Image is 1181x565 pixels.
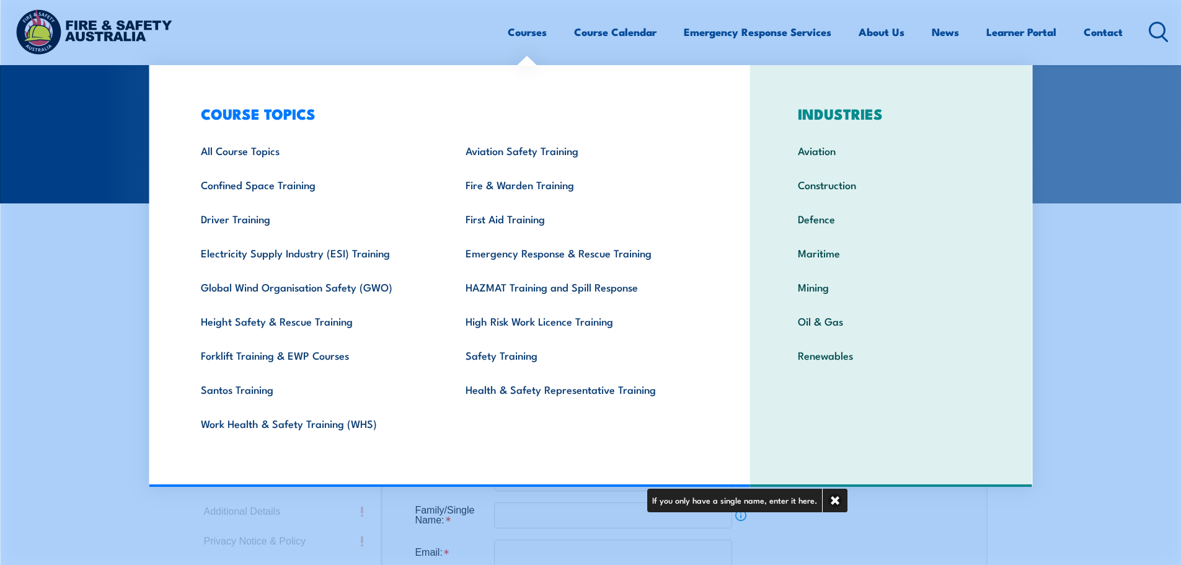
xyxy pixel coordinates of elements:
a: Renewables [779,338,1004,372]
a: Defence [779,202,1004,236]
a: Safety Training [446,338,711,372]
a: About Us [859,16,905,48]
div: Email is required. [405,541,494,564]
a: Electricity Supply Industry (ESI) Training [182,236,446,270]
a: Forklift Training & EWP Courses [182,338,446,372]
a: Health & Safety Representative Training [446,372,711,406]
a: Learner Portal [986,16,1056,48]
a: Work Health & Safety Training (WHS) [182,406,446,440]
a: High Risk Work Licence Training [446,304,711,338]
div: Family/Single Name is required. [405,499,494,532]
a: Emergency Response Services [684,16,831,48]
a: Contact [1084,16,1123,48]
a: Aviation Safety Training [446,133,711,167]
a: Oil & Gas [779,304,1004,338]
a: Confined Space Training [182,167,446,202]
a: Driver Training [182,202,446,236]
a: First Aid Training [446,202,711,236]
a: Height Safety & Rescue Training [182,304,446,338]
a: Global Wind Organisation Safety (GWO) [182,270,446,304]
h3: INDUSTRIES [779,105,1004,122]
a: All Course Topics [182,133,446,167]
a: Courses [508,16,547,48]
a: News [932,16,959,48]
a: Maritime [779,236,1004,270]
h3: COURSE TOPICS [182,105,711,122]
a: Aviation [779,133,1004,167]
a: Close [822,489,847,512]
a: Fire & Warden Training [446,167,711,202]
a: Mining [779,270,1004,304]
a: HAZMAT Training and Spill Response [446,270,711,304]
a: Construction [779,167,1004,202]
a: Course Calendar [574,16,657,48]
a: Info [732,507,750,524]
a: Emergency Response & Rescue Training [446,236,711,270]
a: Santos Training [182,372,446,406]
